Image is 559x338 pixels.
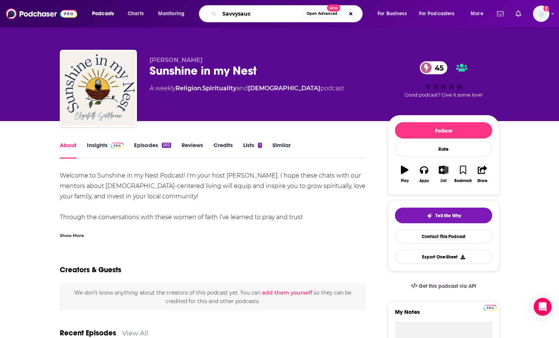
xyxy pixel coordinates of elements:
[513,7,524,20] a: Show notifications dropdown
[420,61,447,74] a: 45
[219,8,303,20] input: Search podcasts, credits, & more...
[419,9,455,19] span: For Podcasters
[111,143,124,149] img: Podchaser Pro
[534,298,552,316] div: Open Intercom Messenger
[122,329,148,337] a: View All
[427,61,447,74] span: 45
[405,92,483,98] span: Good podcast? Give it some love!
[395,308,492,321] label: My Notes
[484,305,497,311] img: Podchaser Pro
[150,56,203,64] span: [PERSON_NAME]
[395,122,492,139] button: Follow
[182,142,203,159] a: Reviews
[162,143,171,148] div: 202
[395,208,492,223] button: tell me why sparkleTell Me Why
[441,179,447,183] div: List
[434,161,453,188] button: List
[484,304,497,311] a: Pro website
[61,51,135,126] img: Sunshine in my Nest
[426,213,432,219] img: tell me why sparkle
[92,9,114,19] span: Podcasts
[419,179,429,183] div: Apps
[153,8,194,20] button: open menu
[303,9,341,18] button: Open AdvancedNew
[307,12,337,16] span: Open Advanced
[543,6,549,12] svg: Add a profile image
[395,229,492,244] a: Contact This Podcast
[158,9,184,19] span: Monitoring
[377,9,407,19] span: For Business
[372,8,416,20] button: open menu
[272,142,291,159] a: Similar
[60,328,116,338] a: Recent Episodes
[74,289,351,304] span: We don't know anything about the creators of this podcast yet . You can so they can be credited f...
[494,7,507,20] a: Show notifications dropdown
[262,290,312,296] button: add them yourself
[395,142,492,157] div: Rate
[473,161,492,188] button: Share
[248,85,320,92] a: [DEMOGRAPHIC_DATA]
[60,265,121,274] h2: Creators & Guests
[150,84,344,93] div: A weekly podcast
[401,179,409,183] div: Play
[477,179,487,183] div: Share
[405,277,482,295] a: Get this podcast via API
[388,56,499,103] div: 45Good podcast? Give it some love!
[206,5,370,22] div: Search podcasts, credits, & more...
[213,142,233,159] a: Credits
[60,170,366,254] div: Welcome to Sunshine in my Nest Podcast! I'm your host [PERSON_NAME]. I hope these chats with our ...
[128,9,144,19] span: Charts
[395,161,414,188] button: Play
[465,8,493,20] button: open menu
[87,142,124,159] a: InsightsPodchaser Pro
[6,7,77,21] img: Podchaser - Follow, Share and Rate Podcasts
[123,8,148,20] a: Charts
[258,143,262,148] div: 1
[236,85,248,92] span: and
[453,161,473,188] button: Bookmark
[395,250,492,264] button: Export One-Sheet
[533,6,549,22] button: Show profile menu
[176,85,201,92] a: Religion
[419,283,476,289] span: Get this podcast via API
[243,142,262,159] a: Lists1
[533,6,549,22] img: User Profile
[134,142,171,159] a: Episodes202
[202,85,236,92] a: Spirituality
[327,4,340,12] span: New
[533,6,549,22] span: Logged in as BenLaurro
[454,179,472,183] div: Bookmark
[201,85,202,92] span: ,
[60,142,76,159] a: About
[87,8,124,20] button: open menu
[471,9,483,19] span: More
[414,8,465,20] button: open menu
[435,213,461,219] span: Tell Me Why
[414,161,434,188] button: Apps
